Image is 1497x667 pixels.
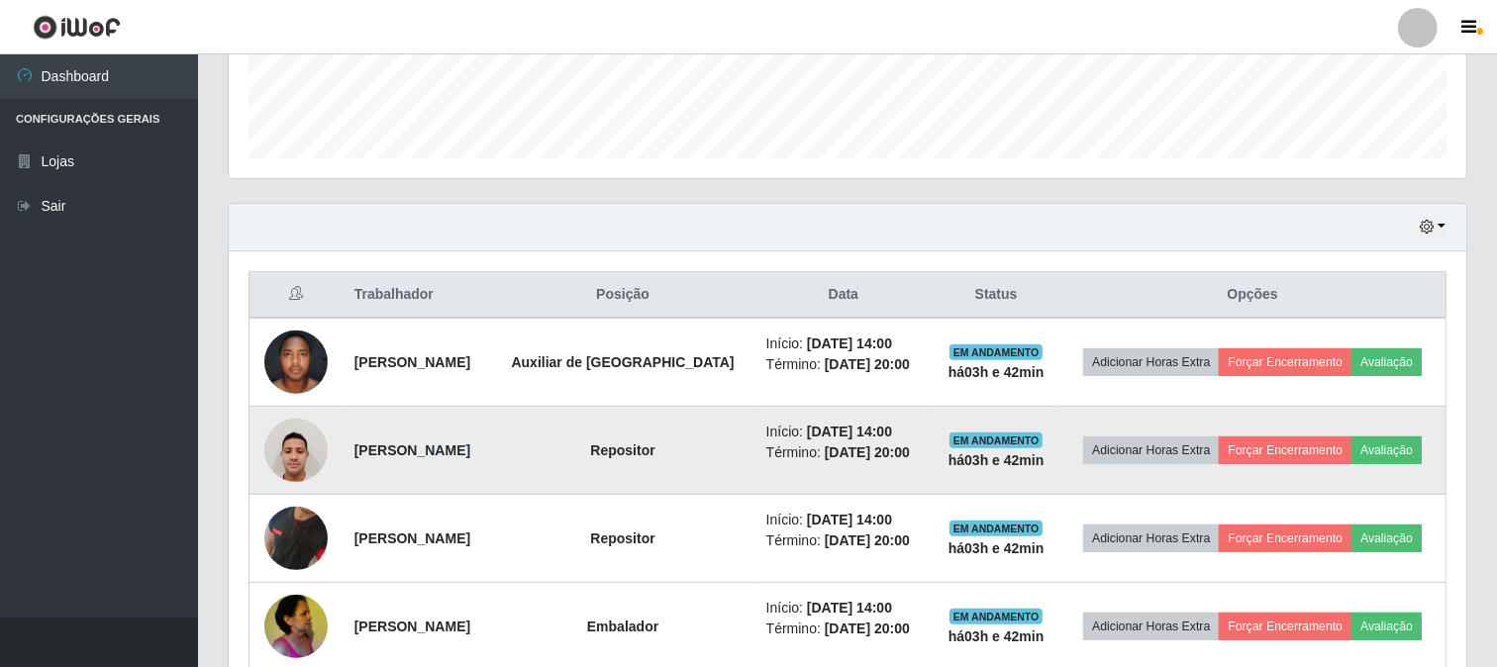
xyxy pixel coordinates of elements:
[825,356,910,372] time: [DATE] 20:00
[354,442,470,458] strong: [PERSON_NAME]
[825,620,910,636] time: [DATE] 20:00
[949,432,1044,448] span: EM ANDAMENTO
[766,333,921,354] li: Início:
[948,364,1045,380] strong: há 03 h e 42 min
[1059,272,1446,319] th: Opções
[587,619,658,634] strong: Embalador
[354,354,470,370] strong: [PERSON_NAME]
[354,619,470,634] strong: [PERSON_NAME]
[1219,524,1351,552] button: Forçar Encerramento
[1083,348,1219,376] button: Adicionar Horas Extra
[807,424,892,439] time: [DATE] 14:00
[825,444,910,460] time: [DATE] 20:00
[1219,613,1351,640] button: Forçar Encerramento
[949,344,1044,360] span: EM ANDAMENTO
[766,619,921,639] li: Término:
[1083,524,1219,552] button: Adicionar Horas Extra
[354,530,470,546] strong: [PERSON_NAME]
[766,442,921,463] li: Término:
[766,422,921,442] li: Início:
[948,540,1045,556] strong: há 03 h e 42 min
[766,510,921,530] li: Início:
[1351,348,1422,376] button: Avaliação
[1083,436,1219,464] button: Adicionar Horas Extra
[1083,613,1219,640] button: Adicionar Horas Extra
[590,530,654,546] strong: Repositor
[933,272,1059,319] th: Status
[1219,348,1351,376] button: Forçar Encerramento
[766,598,921,619] li: Início:
[948,628,1045,644] strong: há 03 h e 42 min
[1351,524,1422,552] button: Avaliação
[766,354,921,375] li: Término:
[949,609,1044,624] span: EM ANDAMENTO
[1219,436,1351,464] button: Forçar Encerramento
[264,474,328,604] img: 1750371001902.jpeg
[264,408,328,492] img: 1749045235898.jpeg
[807,335,892,351] time: [DATE] 14:00
[590,442,654,458] strong: Repositor
[33,15,121,40] img: CoreUI Logo
[264,320,328,404] img: 1710558246367.jpeg
[807,600,892,616] time: [DATE] 14:00
[948,452,1045,468] strong: há 03 h e 42 min
[491,272,753,319] th: Posição
[754,272,933,319] th: Data
[766,530,921,551] li: Término:
[825,532,910,548] time: [DATE] 20:00
[807,512,892,527] time: [DATE] 14:00
[512,354,735,370] strong: Auxiliar de [GEOGRAPHIC_DATA]
[1351,436,1422,464] button: Avaliação
[1351,613,1422,640] button: Avaliação
[949,521,1044,536] span: EM ANDAMENTO
[343,272,492,319] th: Trabalhador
